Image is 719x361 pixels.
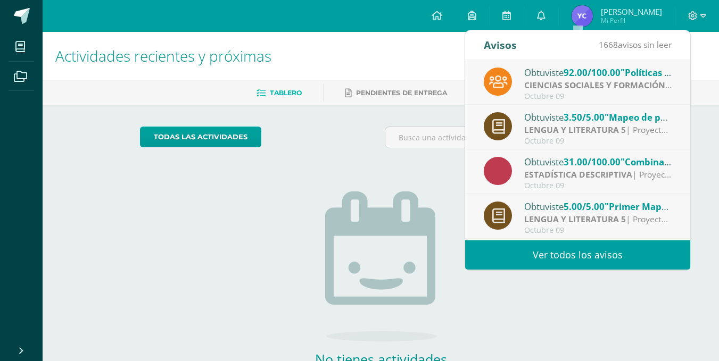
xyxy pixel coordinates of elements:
div: Avisos [484,30,517,60]
div: Octubre 09 [524,181,672,190]
div: Obtuviste en [524,65,672,79]
a: todas las Actividades [140,127,261,147]
input: Busca una actividad próxima aquí... [385,127,621,148]
span: Pendientes de entrega [356,89,447,97]
a: Pendientes de entrega [345,85,447,102]
span: [PERSON_NAME] [601,6,662,17]
div: Octubre 09 [524,137,672,146]
a: Ver todos los avisos [465,240,690,270]
div: Obtuviste en [524,110,672,124]
span: Tablero [270,89,302,97]
span: "Políticas públicas" [621,66,706,79]
span: 1668 [599,39,618,51]
div: Octubre 09 [524,92,672,101]
strong: LENGUA Y LITERATURA 5 [524,124,626,136]
span: avisos sin leer [599,39,672,51]
span: 3.50/5.00 [564,111,605,123]
span: 92.00/100.00 [564,66,621,79]
span: "Combinatoria" [621,156,690,168]
div: | Proyecto de dominio [524,169,672,181]
span: 31.00/100.00 [564,156,621,168]
div: | Proyectos de dominio [524,79,672,91]
strong: LENGUA Y LITERATURA 5 [524,213,626,225]
div: Obtuviste en [524,155,672,169]
span: Mi Perfil [601,16,662,25]
span: Actividades recientes y próximas [55,46,271,66]
div: Octubre 09 [524,226,672,235]
div: | Proyectos de Práctica [524,213,672,225]
a: Tablero [257,85,302,102]
span: 5.00/5.00 [564,200,605,213]
div: Obtuviste en [524,199,672,213]
img: 3c67571ce50f9dae07b8b8342f80844c.png [572,5,593,27]
strong: ESTADÍSTICA DESCRIPTIVA [524,169,632,180]
img: no_activities.png [325,191,437,341]
div: | Proyectos de Dominio [524,124,672,136]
